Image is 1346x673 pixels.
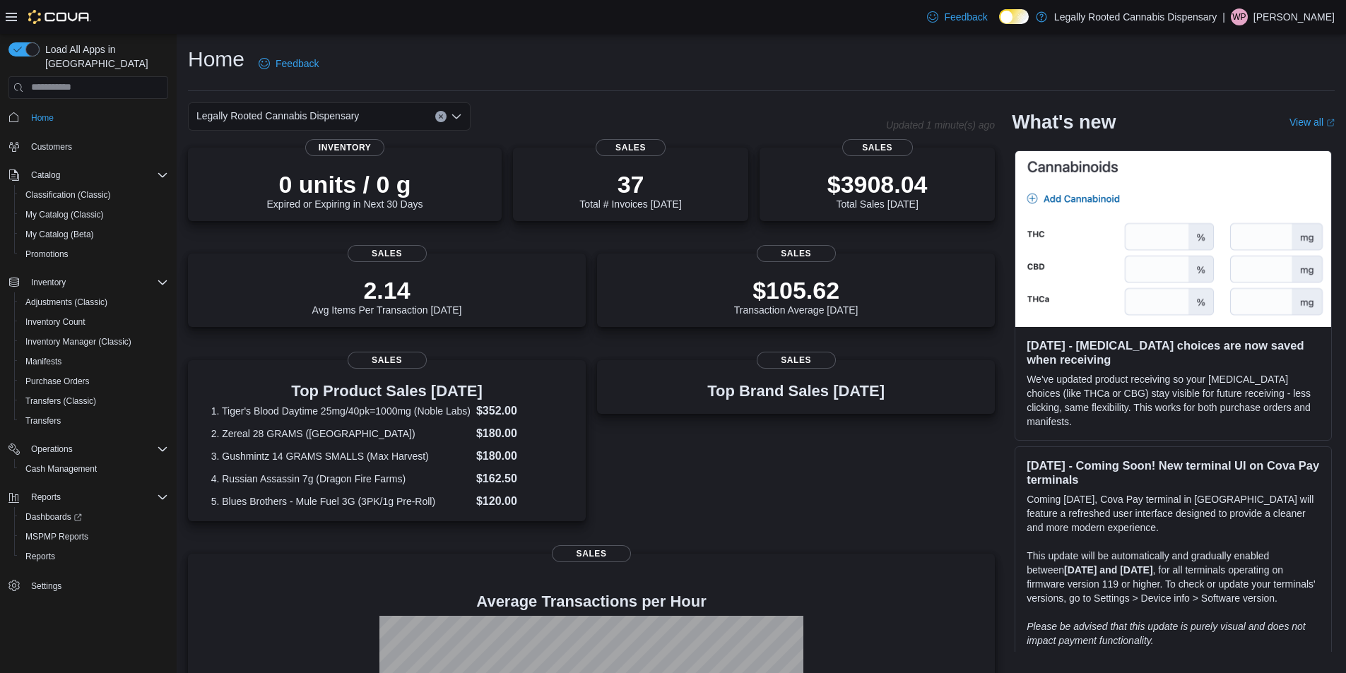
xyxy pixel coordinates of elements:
h3: [DATE] - [MEDICAL_DATA] choices are now saved when receiving [1027,338,1320,367]
dt: 3. Gushmintz 14 GRAMS SMALLS (Max Harvest) [211,449,471,463]
button: Inventory Manager (Classic) [14,332,174,352]
span: My Catalog (Beta) [20,226,168,243]
button: Promotions [14,244,174,264]
button: Catalog [25,167,66,184]
p: 37 [579,170,681,198]
span: Adjustments (Classic) [25,297,107,308]
span: MSPMP Reports [25,531,88,542]
button: My Catalog (Beta) [14,225,174,244]
button: Cash Management [14,459,174,479]
a: Feedback [253,49,324,78]
a: Settings [25,578,67,595]
span: Operations [25,441,168,458]
span: Classification (Classic) [25,189,111,201]
span: Reports [25,489,168,506]
h3: [DATE] - Coming Soon! New terminal UI on Cova Pay terminals [1027,458,1320,487]
dt: 5. Blues Brothers - Mule Fuel 3G (3PK/1g Pre-Roll) [211,494,471,508]
p: $3908.04 [827,170,928,198]
nav: Complex example [8,102,168,633]
dt: 2. Zereal 28 GRAMS ([GEOGRAPHIC_DATA]) [211,427,471,441]
dd: $162.50 [476,470,562,487]
p: | [1222,8,1225,25]
span: Home [25,109,168,126]
span: Sales [757,352,836,369]
p: 0 units / 0 g [267,170,423,198]
span: Purchase Orders [25,376,90,387]
div: William Prince [1231,8,1248,25]
button: Settings [3,575,174,595]
span: Sales [757,245,836,262]
span: Feedback [276,56,319,71]
span: Inventory Count [25,316,85,328]
button: Transfers (Classic) [14,391,174,411]
div: Transaction Average [DATE] [734,276,858,316]
span: Sales [552,545,631,562]
a: Purchase Orders [20,373,95,390]
a: Reports [20,548,61,565]
p: [PERSON_NAME] [1253,8,1335,25]
span: My Catalog (Classic) [20,206,168,223]
span: Adjustments (Classic) [20,294,168,311]
button: Operations [3,439,174,459]
button: MSPMP Reports [14,527,174,547]
a: Feedback [921,3,993,31]
span: Purchase Orders [20,373,168,390]
a: Cash Management [20,460,102,477]
button: Inventory Count [14,312,174,332]
span: Transfers (Classic) [20,393,168,410]
span: Sales [842,139,913,156]
span: Transfers [20,412,168,429]
span: Settings [25,576,168,594]
dd: $120.00 [476,493,562,510]
button: Inventory [3,273,174,292]
a: Transfers (Classic) [20,393,102,410]
span: Customers [25,138,168,155]
span: Feedback [944,10,987,24]
div: Total Sales [DATE] [827,170,928,210]
button: Home [3,107,174,128]
button: Clear input [435,111,447,122]
a: Customers [25,138,78,155]
span: Inventory [305,139,384,156]
span: Dashboards [25,511,82,523]
dd: $352.00 [476,403,562,419]
span: WP [1232,8,1246,25]
span: Cash Management [20,460,168,477]
p: 2.14 [312,276,462,304]
div: Expired or Expiring in Next 30 Days [267,170,423,210]
p: $105.62 [734,276,858,304]
p: Updated 1 minute(s) ago [886,119,995,131]
h1: Home [188,45,244,73]
button: Inventory [25,274,71,291]
a: My Catalog (Classic) [20,206,110,223]
span: Sales [348,245,427,262]
a: Promotions [20,246,74,263]
span: My Catalog (Beta) [25,229,94,240]
dd: $180.00 [476,425,562,442]
em: Please be advised that this update is purely visual and does not impact payment functionality. [1027,621,1306,646]
span: Operations [31,443,73,455]
h3: Top Product Sales [DATE] [211,383,563,400]
span: Settings [31,580,61,592]
h2: What's new [1012,111,1116,133]
span: Manifests [25,356,61,367]
span: Dashboards [20,508,168,525]
img: Cova [28,10,91,24]
span: Cash Management [25,463,97,475]
span: Sales [596,139,666,156]
button: Reports [3,487,174,507]
a: Transfers [20,412,66,429]
span: Inventory Manager (Classic) [20,333,168,350]
button: Open list of options [451,111,462,122]
dd: $180.00 [476,448,562,465]
span: Transfers [25,415,61,427]
a: Inventory Manager (Classic) [20,333,137,350]
a: Classification (Classic) [20,186,117,203]
span: Home [31,112,54,124]
span: Promotions [25,249,69,260]
button: Manifests [14,352,174,371]
p: Coming [DATE], Cova Pay terminal in [GEOGRAPHIC_DATA] will feature a refreshed user interface des... [1027,492,1320,535]
span: MSPMP Reports [20,528,168,545]
h3: Top Brand Sales [DATE] [707,383,885,400]
button: Operations [25,441,78,458]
